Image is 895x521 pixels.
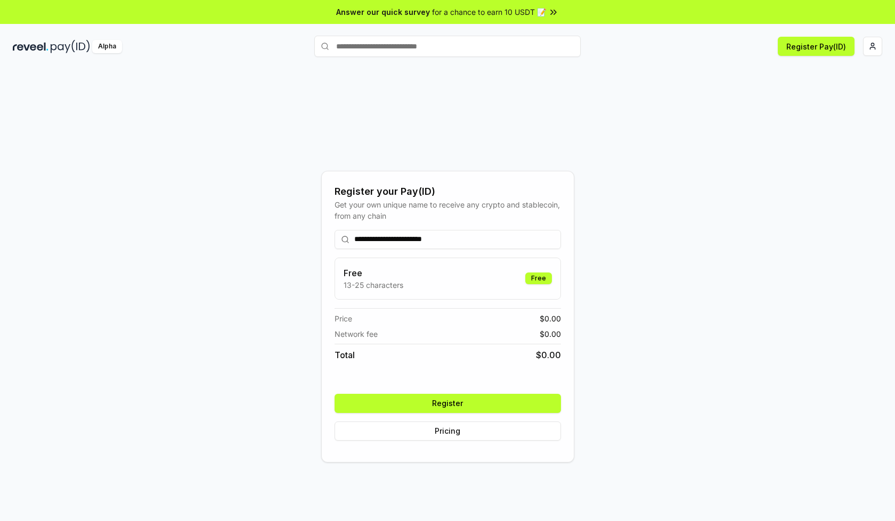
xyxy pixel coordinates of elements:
span: $ 0.00 [540,313,561,324]
button: Register [335,394,561,413]
button: Register Pay(ID) [778,37,855,56]
span: Answer our quick survey [336,6,430,18]
p: 13-25 characters [344,279,403,291]
h3: Free [344,267,403,279]
span: Network fee [335,328,378,340]
span: $ 0.00 [536,349,561,361]
div: Free [525,272,552,284]
span: for a chance to earn 10 USDT 📝 [432,6,546,18]
span: Total [335,349,355,361]
img: pay_id [51,40,90,53]
div: Register your Pay(ID) [335,184,561,199]
img: reveel_dark [13,40,48,53]
div: Get your own unique name to receive any crypto and stablecoin, from any chain [335,199,561,221]
span: Price [335,313,352,324]
button: Pricing [335,421,561,441]
span: $ 0.00 [540,328,561,340]
div: Alpha [92,40,122,53]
